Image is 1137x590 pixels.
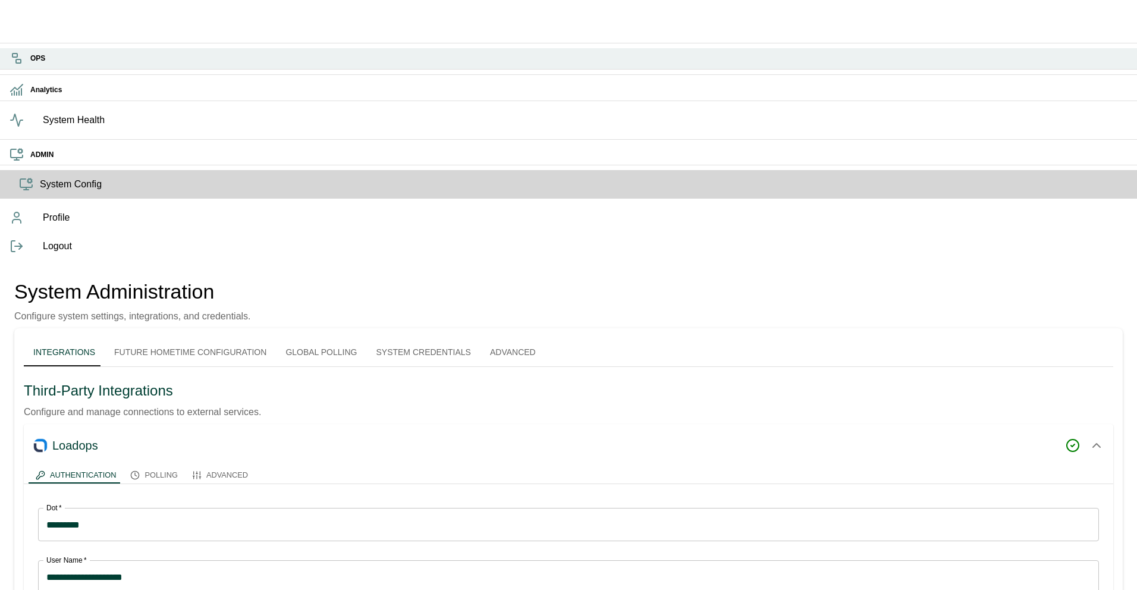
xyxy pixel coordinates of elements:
[29,467,1108,484] div: integration settings tabs
[46,555,87,565] label: User Name
[30,149,1127,161] h6: ADMIN
[24,338,105,366] button: Integrations
[276,338,366,366] button: Global Polling
[52,436,1066,455] div: Loadops
[46,503,62,513] label: Dot
[123,467,184,484] button: Polling
[14,280,251,305] h4: System Administration
[40,177,1127,192] span: System Config
[185,467,255,484] button: Advanced
[24,381,1113,400] h5: Third-Party Integrations
[33,438,48,453] img: loadops icon
[43,239,1127,253] span: Logout
[30,53,1127,64] h6: OPS
[24,338,1113,366] div: system administration tabs
[105,338,276,366] button: Future Hometime Configuration
[14,309,251,324] p: Configure system settings, integrations, and credentials.
[24,424,1113,467] button: loadops iconLoadops
[30,84,1127,96] h6: Analytics
[43,113,1127,127] span: System Health
[43,211,1127,225] span: Profile
[480,338,545,366] button: Advanced
[366,338,480,366] button: System Credentials
[29,467,123,484] button: Authentication
[24,405,1113,419] p: Configure and manage connections to external services.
